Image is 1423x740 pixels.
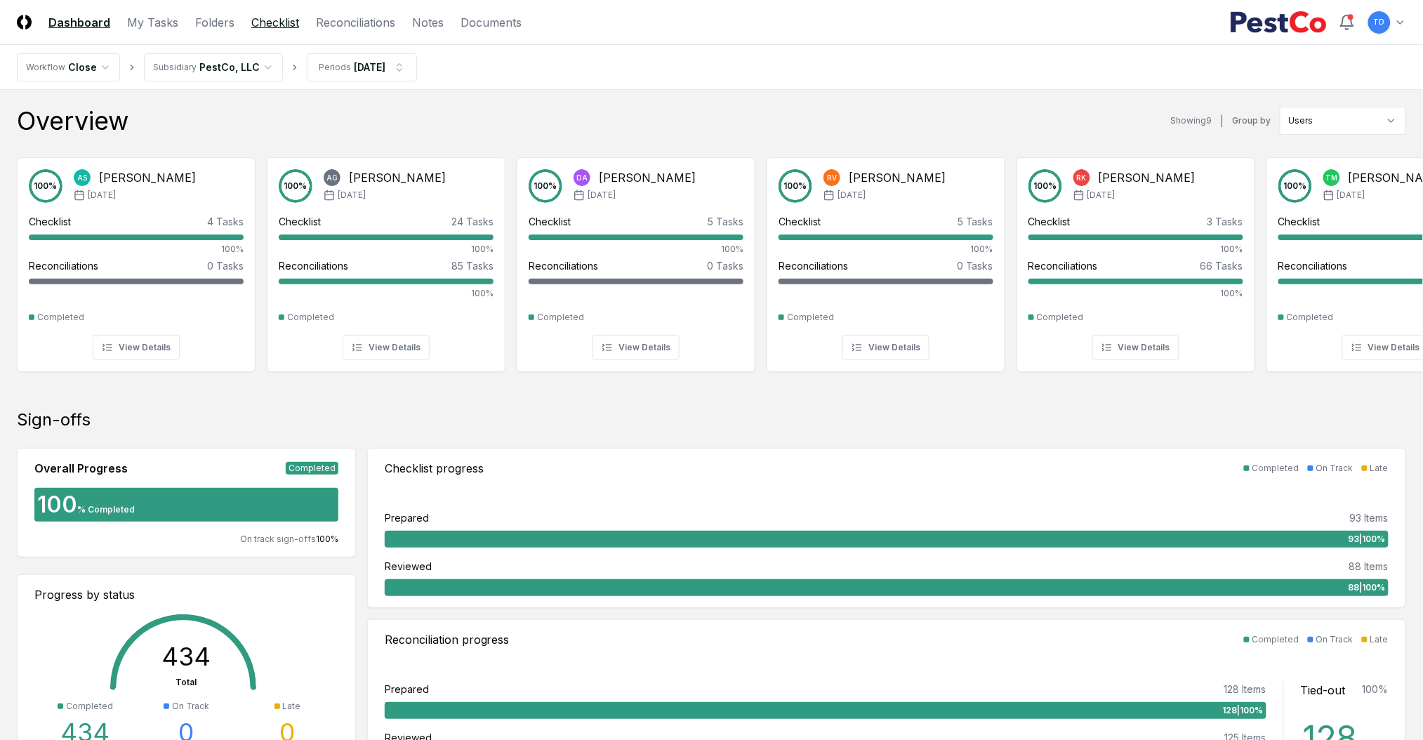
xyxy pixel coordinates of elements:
[385,682,429,696] div: Prepared
[842,335,929,360] button: View Details
[127,14,178,31] a: My Tasks
[1370,462,1389,475] div: Late
[286,462,338,475] div: Completed
[1326,173,1338,183] span: TM
[779,214,821,229] div: Checklist
[588,189,616,201] span: [DATE]
[1028,258,1098,273] div: Reconciliations
[1370,633,1389,646] div: Late
[34,494,77,516] div: 100
[385,559,432,574] div: Reviewed
[279,287,494,300] div: 100%
[1316,462,1353,475] div: On Track
[29,214,71,229] div: Checklist
[338,189,366,201] span: [DATE]
[957,258,993,273] div: 0 Tasks
[461,14,522,31] a: Documents
[240,534,316,544] span: On track sign-offs
[77,503,135,516] div: % Completed
[279,214,321,229] div: Checklist
[412,14,444,31] a: Notes
[29,243,244,256] div: 100%
[779,243,993,256] div: 100%
[1278,214,1321,229] div: Checklist
[707,258,743,273] div: 0 Tasks
[1350,510,1389,525] div: 93 Items
[838,189,866,201] span: [DATE]
[1337,189,1365,201] span: [DATE]
[1028,214,1071,229] div: Checklist
[1233,117,1271,125] label: Group by
[767,146,1005,372] a: 100%RV[PERSON_NAME][DATE]Checklist5 Tasks100%Reconciliations0 TasksCompletedView Details
[827,173,837,183] span: RV
[1230,11,1328,34] img: PestCo logo
[1077,173,1087,183] span: RK
[1207,214,1243,229] div: 3 Tasks
[195,14,234,31] a: Folders
[316,14,395,31] a: Reconciliations
[326,173,338,183] span: AG
[34,460,128,477] div: Overall Progress
[29,258,98,273] div: Reconciliations
[779,258,848,273] div: Reconciliations
[316,534,338,544] span: 100 %
[251,14,299,31] a: Checklist
[88,189,116,201] span: [DATE]
[1037,311,1084,324] div: Completed
[451,214,494,229] div: 24 Tasks
[367,448,1406,608] a: Checklist progressCompletedOn TrackLatePrepared93 Items93|100%Reviewed88 Items88|100%
[1028,287,1243,300] div: 100%
[17,15,32,29] img: Logo
[1223,704,1264,717] span: 128 | 100 %
[207,214,244,229] div: 4 Tasks
[267,146,505,372] a: 100%AG[PERSON_NAME][DATE]Checklist24 Tasks100%Reconciliations85 Tasks100%CompletedView Details
[354,60,385,74] div: [DATE]
[1099,169,1196,186] div: [PERSON_NAME]
[576,173,588,183] span: DA
[343,335,430,360] button: View Details
[99,169,196,186] div: [PERSON_NAME]
[1252,462,1299,475] div: Completed
[958,214,993,229] div: 5 Tasks
[319,61,351,74] div: Periods
[279,258,348,273] div: Reconciliations
[1367,10,1392,35] button: TD
[1221,114,1224,128] div: |
[66,700,113,713] div: Completed
[77,173,87,183] span: AS
[1092,335,1179,360] button: View Details
[787,311,834,324] div: Completed
[1278,258,1348,273] div: Reconciliations
[34,586,338,603] div: Progress by status
[26,61,65,74] div: Workflow
[517,146,755,372] a: 100%DA[PERSON_NAME][DATE]Checklist5 Tasks100%Reconciliations0 TasksCompletedView Details
[1301,682,1346,699] div: Tied-out
[599,169,696,186] div: [PERSON_NAME]
[529,258,598,273] div: Reconciliations
[17,107,128,135] div: Overview
[17,409,1406,431] div: Sign-offs
[849,169,946,186] div: [PERSON_NAME]
[1287,311,1334,324] div: Completed
[529,214,571,229] div: Checklist
[1374,17,1385,27] span: TD
[153,61,197,74] div: Subsidiary
[93,335,180,360] button: View Details
[279,243,494,256] div: 100%
[1028,243,1243,256] div: 100%
[1349,533,1386,546] span: 93 | 100 %
[1171,114,1212,127] div: Showing 9
[451,258,494,273] div: 85 Tasks
[48,14,110,31] a: Dashboard
[1017,146,1255,372] a: 100%RK[PERSON_NAME][DATE]Checklist3 Tasks100%Reconciliations66 Tasks100%CompletedView Details
[1363,682,1389,699] div: 100 %
[37,311,84,324] div: Completed
[307,53,417,81] button: Periods[DATE]
[17,53,417,81] nav: breadcrumb
[349,169,446,186] div: [PERSON_NAME]
[1316,633,1353,646] div: On Track
[287,311,334,324] div: Completed
[593,335,680,360] button: View Details
[529,243,743,256] div: 100%
[1349,581,1386,594] span: 88 | 100 %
